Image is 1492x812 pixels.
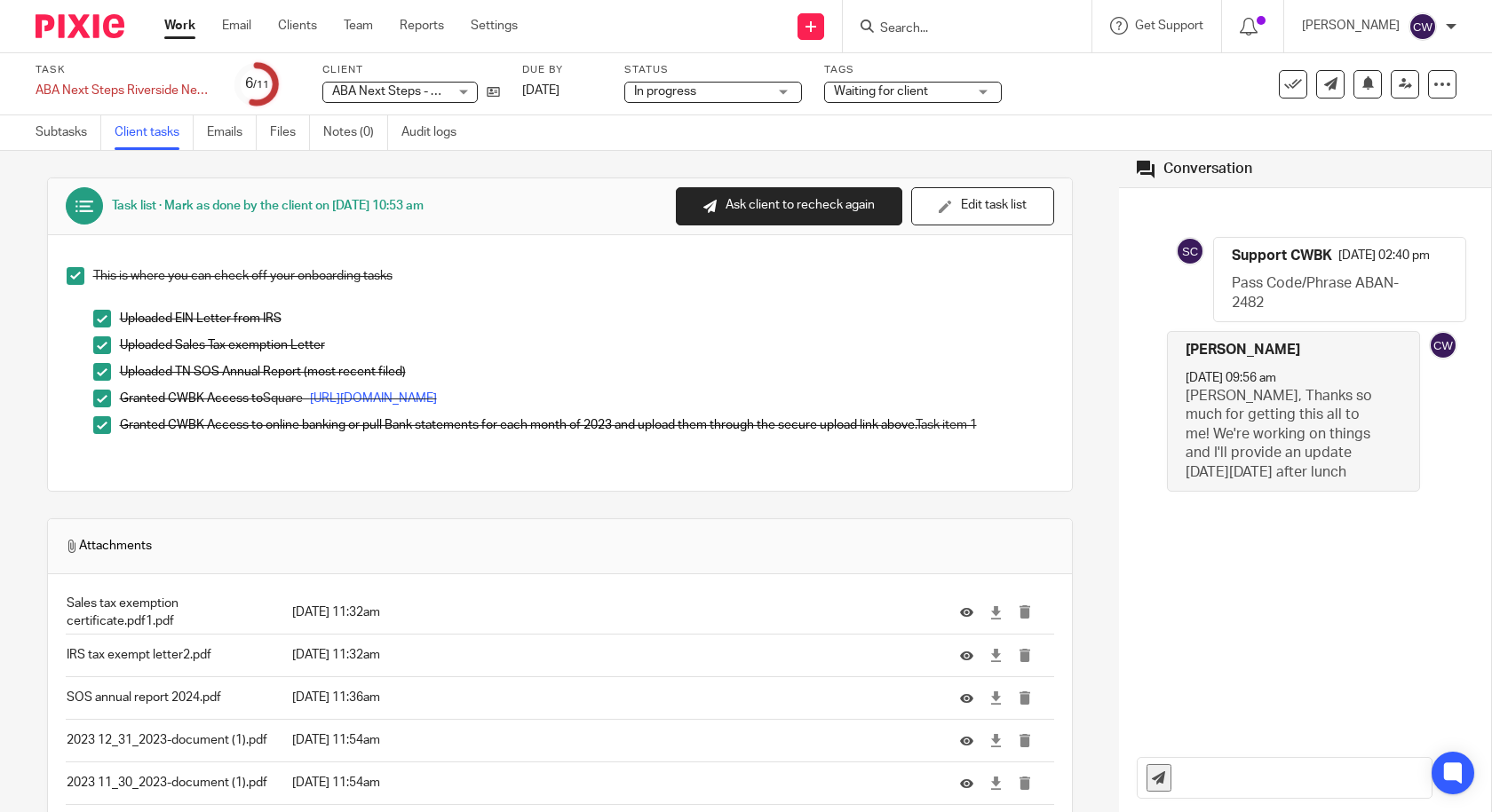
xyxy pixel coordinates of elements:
[292,689,933,706] p: [DATE] 11:36am
[222,17,251,35] a: Email
[824,63,1002,77] label: Tags
[1186,369,1276,387] p: [DATE] 09:56 am
[36,115,101,150] a: Subtasks
[310,392,437,405] a: [URL][DOMAIN_NAME]
[292,646,933,664] p: [DATE] 11:32am
[67,689,282,706] p: SOS annual report 2024.pdf
[253,80,269,90] small: /11
[120,416,1053,434] p: Task item 1
[1232,274,1430,312] p: Pass Code/Phrase ABAN-2482
[522,63,602,77] label: Due by
[207,115,257,150] a: Emails
[401,115,470,150] a: Audit logs
[120,392,263,405] span: Granted CWBK Access to
[1163,160,1252,178] div: Conversation
[67,646,282,664] p: IRS tax exempt letter2.pdf
[292,731,933,749] p: [DATE] 11:54am
[245,74,269,94] div: 6
[989,603,1003,621] a: Download
[278,17,317,35] a: Clients
[270,115,310,150] a: Files
[164,17,195,35] a: Work
[1186,341,1300,359] h4: [PERSON_NAME]
[400,17,444,35] a: Reports
[292,774,933,792] p: [DATE] 11:54am
[115,115,194,150] a: Client tasks
[1176,237,1204,265] img: svg%3E
[120,339,325,351] span: Uploaded Sales Tax exemption Letter
[344,17,373,35] a: Team
[323,115,388,150] a: Notes (0)
[522,84,559,97] span: [DATE]
[878,21,1038,37] input: Search
[67,731,282,749] p: 2023 12_31_2023-document (1).pdf
[471,17,518,35] a: Settings
[322,63,500,77] label: Client
[66,537,152,555] span: Attachments
[67,595,282,631] p: Sales tax exemption certificate.pdf1.pdf
[36,82,213,99] div: ABA Next Steps Riverside New Client Onboarding
[1338,247,1430,274] p: [DATE] 02:40 pm
[989,647,1003,665] a: Download
[834,85,928,98] span: Waiting for client
[676,187,902,225] button: Ask client to recheck again
[120,312,282,325] span: Uploaded EIN Letter from IRS
[624,63,802,77] label: Status
[1302,17,1400,35] p: [PERSON_NAME]
[93,267,1053,285] p: This is where you can check off your onboarding tasks
[1232,247,1332,265] h4: Support CWBK
[332,85,555,98] span: ABA Next Steps - Riverside Coffee Shop
[634,85,696,98] span: In progress
[36,14,124,38] img: Pixie
[36,63,213,77] label: Task
[1135,20,1203,32] span: Get Support
[911,187,1054,225] button: Edit task list
[112,197,424,215] div: Task list · Mark as done by the client on [DATE] 10:53 am
[120,366,406,378] span: Uploaded TN SOS Annual Report (most recent filed)
[1409,12,1437,41] img: svg%3E
[292,603,933,621] p: [DATE] 11:32am
[120,390,1053,407] p: Square -
[1429,331,1457,359] img: svg%3E
[989,775,1003,792] a: Download
[120,419,916,431] span: Granted CWBK Access to online banking or pull Bank statements for each month of 2023 and upload t...
[67,774,282,792] p: 2023 11_30_2023-document (1).pdf
[989,690,1003,707] a: Download
[1186,387,1384,482] p: [PERSON_NAME], Thanks so much for getting this all to me! We're working on things and I'll provid...
[989,732,1003,750] a: Download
